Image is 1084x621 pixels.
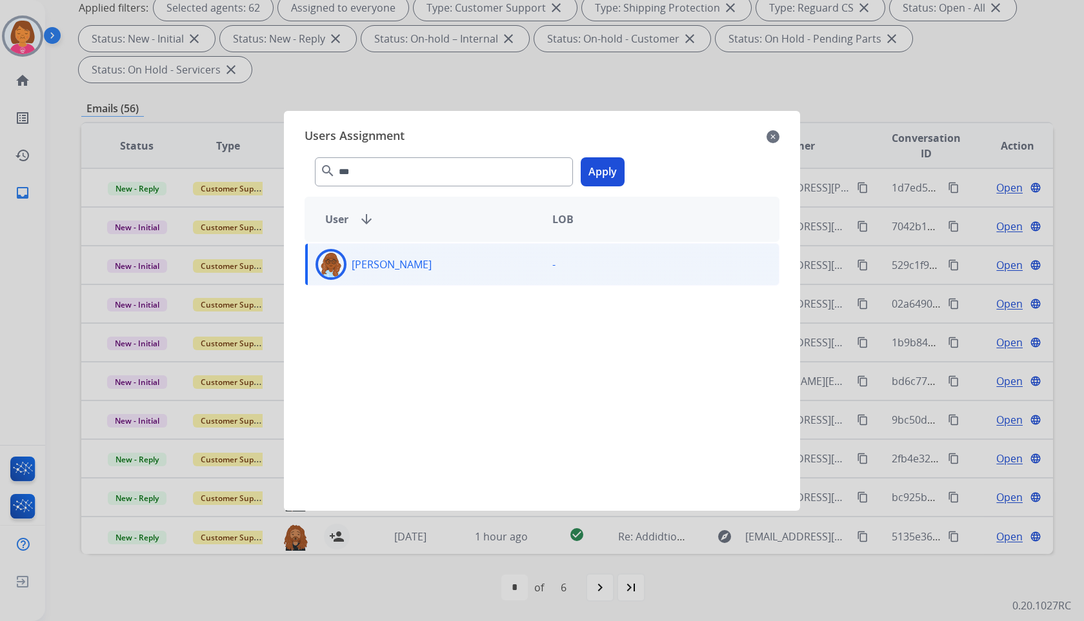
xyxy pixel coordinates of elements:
mat-icon: close [767,129,779,144]
p: - [552,257,556,272]
p: [PERSON_NAME] [352,257,432,272]
div: User [315,212,542,227]
span: Users Assignment [305,126,405,147]
span: LOB [552,212,574,227]
button: Apply [581,157,625,186]
mat-icon: search [320,163,336,179]
mat-icon: arrow_downward [359,212,374,227]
